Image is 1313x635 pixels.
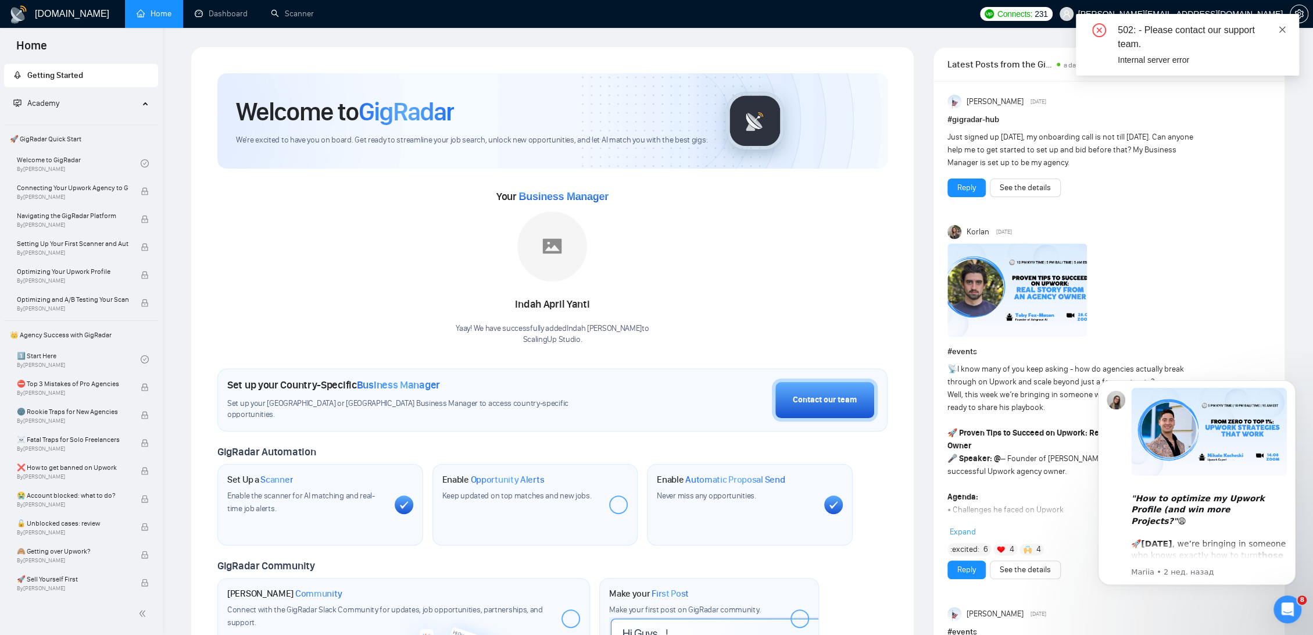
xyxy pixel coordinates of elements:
[947,57,1053,72] span: Latest Posts from the GigRadar Community
[141,159,149,167] span: check-circle
[17,445,128,452] span: By [PERSON_NAME]
[1035,8,1047,20] span: 231
[137,9,171,19] a: homeHome
[236,135,707,146] span: We're excited to have you on board. Get ready to streamline your job search, unlock new opportuni...
[227,474,293,486] h1: Set Up a
[1118,23,1285,51] div: 502: - Please contact our support team.
[359,96,454,127] span: GigRadar
[947,364,957,374] span: 📡
[17,557,128,564] span: By [PERSON_NAME]
[957,563,976,576] a: Reply
[17,249,128,256] span: By [PERSON_NAME]
[141,495,149,503] span: lock
[1010,544,1014,555] span: 4
[5,323,157,347] span: 👑 Agency Success with GigRadar
[227,588,342,600] h1: [PERSON_NAME]
[295,588,342,600] span: Community
[990,561,1061,579] button: See the details
[1297,595,1307,605] span: 8
[141,271,149,279] span: lock
[141,299,149,307] span: lock
[947,179,986,197] button: Reply
[141,411,149,419] span: lock
[609,588,689,600] h1: Make your
[793,394,857,406] div: Contact our team
[966,608,1023,620] span: [PERSON_NAME]
[1081,363,1313,604] iframe: Intercom notifications сообщение
[141,243,149,251] span: lock
[17,473,128,480] span: By [PERSON_NAME]
[9,5,28,24] img: logo
[17,573,128,585] span: 🚀 Sell Yourself First
[17,585,128,592] span: By [PERSON_NAME]
[947,225,961,239] img: Korlan
[772,379,878,422] button: Contact our team
[17,529,128,536] span: By [PERSON_NAME]
[17,210,128,222] span: Navigating the GigRadar Platform
[17,238,128,249] span: Setting Up Your First Scanner and Auto-Bidder
[17,277,128,284] span: By [PERSON_NAME]
[985,9,994,19] img: upwork-logo.png
[236,96,454,127] h1: Welcome to
[141,187,149,195] span: lock
[141,215,149,223] span: lock
[966,226,989,238] span: Korlan
[947,131,1206,169] div: Just signed up [DATE], my onboarding call is not till [DATE]. Can anyone help me to get started t...
[994,454,1001,463] strong: @
[141,579,149,587] span: lock
[141,439,149,447] span: lock
[17,347,141,372] a: 1️⃣ Start HereBy[PERSON_NAME]
[947,428,1186,451] strong: Proven Tips to Succeed on Upwork: Real Story from an Agency Owner
[947,492,978,502] strong: Agenda:
[947,244,1087,337] img: F09C1F8H75G-Event%20with%20Tobe%20Fox-Mason.png
[141,383,149,391] span: lock
[141,467,149,475] span: lock
[950,527,976,537] span: Expand
[4,64,158,87] li: Getting Started
[609,605,760,615] span: Make your first post on GigRadar community.
[1031,609,1046,619] span: [DATE]
[13,99,22,107] span: fund-projection-screen
[496,190,609,203] span: Your
[17,518,128,529] span: 🔓 Unblocked cases: review
[1278,26,1286,34] span: close
[442,474,545,486] h1: Enable
[966,95,1023,108] span: [PERSON_NAME]
[959,454,992,463] strong: Speaker:
[947,454,957,463] span: 🎤
[1031,97,1046,107] span: [DATE]
[726,92,784,150] img: gigradar-logo.png
[456,295,649,315] div: Indah April Yanti
[227,605,543,627] span: Connect with the GigRadar Slack Community for updates, job opportunities, partnerships, and support.
[1290,5,1308,23] button: setting
[947,607,961,621] img: Anisuzzaman Khan
[141,551,149,559] span: lock
[456,334,649,345] p: ScalingUp Studio .
[1036,544,1040,555] span: 4
[227,379,440,391] h1: Set up your Country-Specific
[517,212,587,281] img: placeholder.png
[996,227,1012,237] span: [DATE]
[271,9,314,19] a: searchScanner
[17,390,128,397] span: By [PERSON_NAME]
[17,490,128,501] span: 😭 Account blocked: what to do?
[13,98,59,108] span: Academy
[518,191,608,202] span: Business Manager
[957,181,976,194] a: Reply
[195,9,248,19] a: dashboardDashboard
[1000,181,1051,194] a: See the details
[1024,545,1032,554] img: 🙌
[1000,563,1051,576] a: See the details
[141,355,149,363] span: check-circle
[357,379,440,391] span: Business Manager
[1062,10,1071,18] span: user
[657,491,756,501] span: Never miss any opportunities.
[17,194,128,201] span: By [PERSON_NAME]
[997,545,1005,554] img: ❤️
[17,462,128,473] span: ❌ How to get banned on Upwork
